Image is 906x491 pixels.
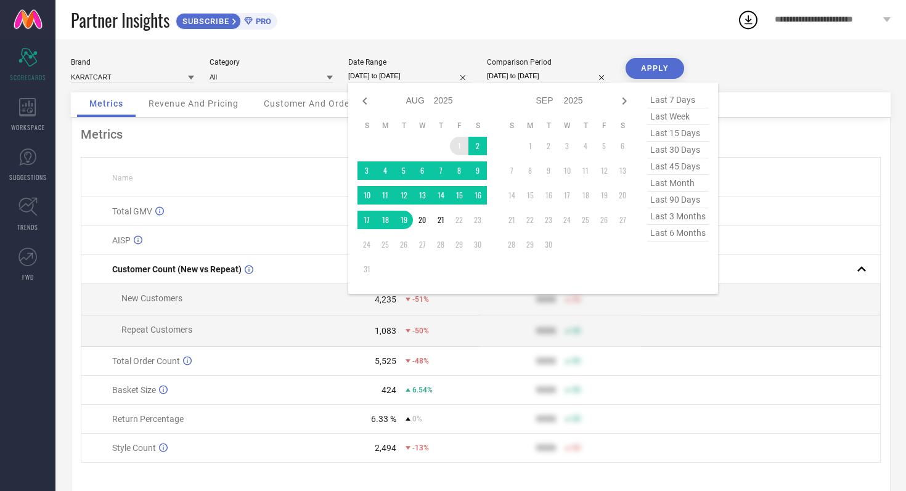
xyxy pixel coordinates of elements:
td: Sat Aug 16 2025 [468,186,487,205]
span: 6.54% [412,386,433,394]
th: Tuesday [539,121,558,131]
td: Mon Aug 25 2025 [376,235,394,254]
td: Wed Aug 27 2025 [413,235,431,254]
td: Tue Sep 02 2025 [539,137,558,155]
span: last 6 months [647,225,709,241]
span: last 15 days [647,125,709,142]
span: last 90 days [647,192,709,208]
td: Sun Aug 24 2025 [357,235,376,254]
span: -48% [412,357,429,365]
td: Thu Aug 07 2025 [431,161,450,180]
td: Sun Sep 21 2025 [502,211,521,229]
td: Fri Sep 19 2025 [595,186,613,205]
td: Sun Aug 17 2025 [357,211,376,229]
th: Tuesday [394,121,413,131]
span: Metrics [89,99,123,108]
span: Name [112,174,133,182]
td: Sat Aug 02 2025 [468,137,487,155]
td: Sat Sep 20 2025 [613,186,632,205]
span: SUBSCRIBE [176,17,232,26]
span: last 45 days [647,158,709,175]
td: Tue Aug 05 2025 [394,161,413,180]
div: 9999 [536,356,556,366]
div: 1,083 [375,326,396,336]
span: 50 [572,357,581,365]
div: 9999 [536,385,556,395]
td: Tue Sep 09 2025 [539,161,558,180]
td: Sat Sep 27 2025 [613,211,632,229]
td: Fri Aug 08 2025 [450,161,468,180]
span: -13% [412,444,429,452]
td: Thu Aug 21 2025 [431,211,450,229]
td: Tue Aug 26 2025 [394,235,413,254]
span: Customer Count (New vs Repeat) [112,264,242,274]
span: 50 [572,444,581,452]
div: Category [210,58,333,67]
div: Metrics [81,127,881,142]
div: 9999 [536,294,556,304]
div: Comparison Period [487,58,610,67]
div: Open download list [737,9,759,31]
span: PRO [253,17,271,26]
td: Mon Sep 29 2025 [521,235,539,254]
td: Sat Aug 09 2025 [468,161,487,180]
span: Total GMV [112,206,152,216]
td: Sat Sep 13 2025 [613,161,632,180]
td: Tue Sep 30 2025 [539,235,558,254]
th: Monday [376,121,394,131]
span: Revenue And Pricing [149,99,239,108]
div: 424 [382,385,396,395]
span: TRENDS [17,222,38,232]
span: Repeat Customers [121,325,192,335]
td: Fri Aug 15 2025 [450,186,468,205]
td: Tue Aug 12 2025 [394,186,413,205]
span: Return Percentage [112,414,184,424]
span: Customer And Orders [264,99,358,108]
span: Basket Size [112,385,156,395]
td: Fri Aug 01 2025 [450,137,468,155]
div: Next month [617,94,632,108]
th: Friday [450,121,468,131]
td: Fri Aug 29 2025 [450,235,468,254]
span: 50 [572,415,581,423]
td: Thu Sep 04 2025 [576,137,595,155]
span: 50 [572,386,581,394]
td: Sun Sep 07 2025 [502,161,521,180]
span: last week [647,108,709,125]
td: Thu Sep 11 2025 [576,161,595,180]
td: Mon Aug 11 2025 [376,186,394,205]
th: Sunday [502,121,521,131]
div: 5,525 [375,356,396,366]
th: Wednesday [558,121,576,131]
div: 9999 [536,443,556,453]
th: Sunday [357,121,376,131]
td: Sun Sep 28 2025 [502,235,521,254]
a: SUBSCRIBEPRO [176,10,277,30]
span: Partner Insights [71,7,169,33]
th: Monday [521,121,539,131]
span: FWD [22,272,34,282]
td: Thu Sep 18 2025 [576,186,595,205]
span: Total Order Count [112,356,180,366]
td: Tue Sep 23 2025 [539,211,558,229]
span: 50 [572,327,581,335]
td: Mon Aug 04 2025 [376,161,394,180]
td: Wed Aug 20 2025 [413,211,431,229]
td: Mon Sep 22 2025 [521,211,539,229]
td: Mon Sep 08 2025 [521,161,539,180]
th: Thursday [431,121,450,131]
button: APPLY [626,58,684,79]
td: Wed Sep 17 2025 [558,186,576,205]
span: SUGGESTIONS [9,172,47,182]
span: 50 [572,295,581,304]
div: Previous month [357,94,372,108]
span: -51% [412,295,429,304]
td: Fri Sep 12 2025 [595,161,613,180]
div: Date Range [348,58,471,67]
td: Wed Sep 24 2025 [558,211,576,229]
input: Select date range [348,70,471,83]
td: Sat Sep 06 2025 [613,137,632,155]
span: SCORECARDS [10,73,46,82]
td: Tue Sep 16 2025 [539,186,558,205]
td: Mon Sep 01 2025 [521,137,539,155]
